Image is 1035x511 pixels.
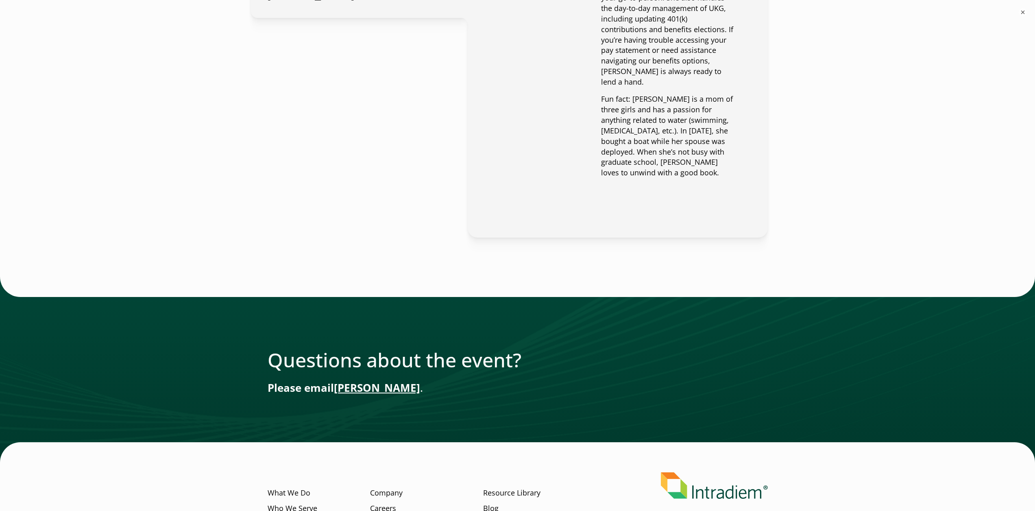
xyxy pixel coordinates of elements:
[661,472,768,499] img: Intradiem
[268,488,310,498] a: What We Do
[268,380,420,395] strong: Please email
[370,488,403,498] a: Company
[1019,8,1027,16] button: ×
[268,382,768,394] h3: .
[334,380,420,395] a: [PERSON_NAME]
[483,488,540,498] a: Resource Library
[268,348,768,372] h2: Questions about the event?
[601,94,734,178] p: Fun fact: [PERSON_NAME] is a mom of three girls and has a passion for anything related to water (...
